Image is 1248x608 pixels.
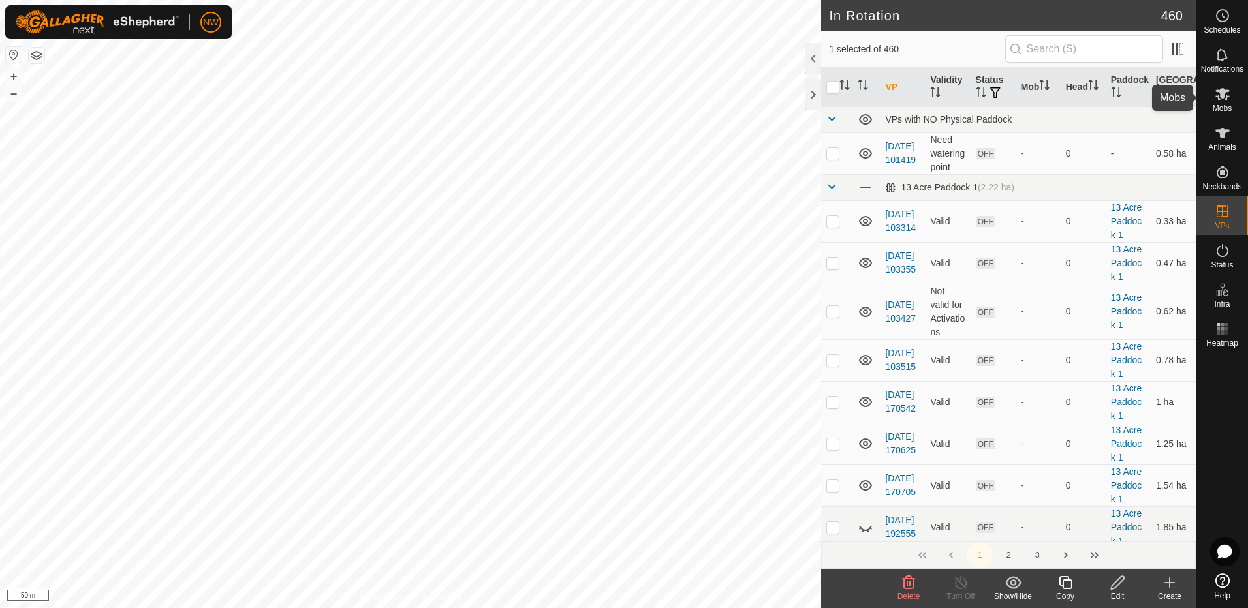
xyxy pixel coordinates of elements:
td: 1.54 ha [1151,464,1196,506]
th: Status [971,68,1016,107]
p-sorticon: Activate to sort [976,89,986,99]
a: 13 Acre Paddock 1 [1111,341,1142,379]
th: VP [880,68,925,107]
div: - [1021,437,1055,451]
span: Neckbands [1202,183,1241,190]
td: Valid [925,242,970,284]
span: OFF [976,522,995,533]
button: 3 [1024,542,1050,568]
span: Notifications [1201,65,1243,73]
td: Need watering point [925,132,970,174]
a: 13 Acre Paddock 1 [1111,425,1142,463]
td: 0.78 ha [1151,339,1196,381]
td: 1.25 ha [1151,423,1196,464]
th: Head [1061,68,1106,107]
a: [DATE] 192555 [885,515,916,539]
a: 13 Acre Paddock 1 [1111,292,1142,330]
button: 2 [995,542,1022,568]
td: Valid [925,423,970,464]
span: Heatmap [1206,339,1238,347]
td: 0 [1061,381,1106,423]
span: 1 selected of 460 [829,42,1005,56]
div: Create [1144,590,1196,602]
span: OFF [976,148,995,159]
p-sorticon: Activate to sort [1088,82,1099,92]
th: Validity [925,68,970,107]
span: OFF [976,397,995,408]
td: 0 [1061,132,1106,174]
a: [DATE] 170705 [885,473,916,497]
a: 13 Acre Paddock 1 [1111,202,1142,240]
p-sorticon: Activate to sort [930,89,941,99]
td: 1.85 ha [1151,506,1196,548]
div: Turn Off [935,590,987,602]
span: VPs [1215,222,1229,230]
img: Gallagher Logo [16,10,179,34]
a: Contact Us [424,591,462,603]
td: 0 [1061,284,1106,339]
span: OFF [976,258,995,269]
div: - [1021,395,1055,409]
a: [DATE] 170542 [885,389,916,414]
a: Privacy Policy [359,591,408,603]
td: 1 ha [1151,381,1196,423]
button: Last Page [1082,542,1108,568]
div: Show/Hide [987,590,1039,602]
p-sorticon: Activate to sort [1039,82,1050,92]
h2: In Rotation [829,8,1161,23]
td: Valid [925,464,970,506]
div: 13 Acre Paddock 1 [885,182,1014,193]
td: 0 [1061,506,1106,548]
td: Valid [925,339,970,381]
span: Infra [1214,300,1230,308]
a: [DATE] 103515 [885,348,916,372]
div: - [1021,147,1055,160]
a: Help [1196,568,1248,605]
span: NW [203,16,218,29]
td: - [1106,132,1151,174]
span: OFF [976,307,995,318]
td: Valid [925,200,970,242]
span: 460 [1161,6,1183,25]
span: Mobs [1213,104,1232,112]
a: [DATE] 103314 [885,209,916,233]
input: Search (S) [1005,35,1163,63]
span: (2.22 ha) [978,182,1014,192]
td: 0 [1061,242,1106,284]
a: 13 Acre Paddock 1 [1111,244,1142,282]
a: 13 Acre Paddock 1 [1111,466,1142,504]
p-sorticon: Activate to sort [1111,89,1121,99]
a: [DATE] 101419 [885,141,916,165]
a: 13 Acre Paddock 1 [1111,383,1142,421]
button: 1 [967,542,993,568]
span: Status [1211,261,1233,269]
button: Reset Map [6,47,22,63]
td: 0.33 ha [1151,200,1196,242]
button: Next Page [1053,542,1079,568]
span: OFF [976,480,995,491]
td: Not valid for Activations [925,284,970,339]
th: Paddock [1106,68,1151,107]
td: 0.62 ha [1151,284,1196,339]
span: Delete [897,592,920,601]
p-sorticon: Activate to sort [839,82,850,92]
div: - [1021,305,1055,318]
span: OFF [976,355,995,366]
span: Schedules [1204,26,1240,34]
a: [DATE] 103355 [885,251,916,275]
span: OFF [976,216,995,227]
div: Edit [1091,590,1144,602]
button: – [6,85,22,101]
div: - [1021,256,1055,270]
th: [GEOGRAPHIC_DATA] Area [1151,68,1196,107]
td: 0 [1061,339,1106,381]
th: Mob [1016,68,1061,107]
td: 0.58 ha [1151,132,1196,174]
p-sorticon: Activate to sort [858,82,868,92]
td: 0.47 ha [1151,242,1196,284]
div: - [1021,479,1055,493]
a: 13 Acre Paddock 1 [1111,508,1142,546]
p-sorticon: Activate to sort [1176,89,1187,99]
span: Animals [1208,144,1236,151]
span: OFF [976,438,995,449]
